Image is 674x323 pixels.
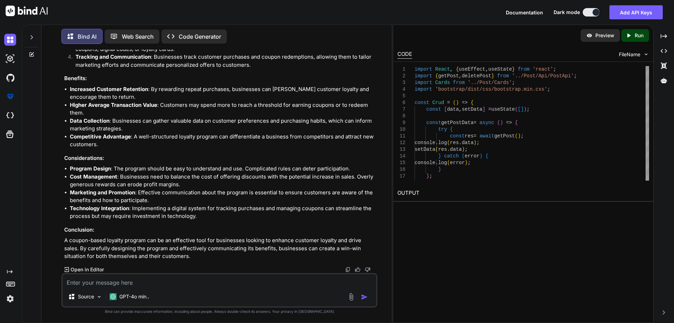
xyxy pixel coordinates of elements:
li: : Businesses can gather valuable data on customer preferences and purchasing habits, which can in... [70,117,376,133]
span: { [456,66,458,72]
span: [ [444,106,447,112]
span: getPost [438,73,459,79]
span: FileName [619,51,640,58]
div: 10 [397,126,405,133]
div: 1 [397,66,405,73]
span: try [438,127,447,132]
li: : Customers may spend more to reach a threshold for earning coupons or to redeem them. [70,101,376,117]
span: useState [488,66,512,72]
span: const [426,106,441,112]
h3: Conclusion: [64,226,376,234]
span: ( [497,120,500,125]
span: ) [500,120,503,125]
span: } [491,73,494,79]
span: , [485,66,488,72]
span: deletePost [462,73,491,79]
span: log [438,140,447,146]
span: useEffect [459,66,485,72]
div: 18 [397,180,405,186]
span: { [470,100,473,105]
span: React [435,66,450,72]
span: import [415,86,432,92]
div: 11 [397,133,405,140]
h3: Benefits: [64,75,376,83]
span: ; [476,140,479,146]
span: from [497,73,509,79]
h3: Considerations: [64,154,376,162]
span: Crud [432,100,444,105]
span: getPost [494,133,515,139]
img: Bind AI [6,6,48,16]
div: 12 [397,140,405,146]
span: import [415,80,432,85]
button: Add API Keys [609,5,663,19]
p: Preview [595,32,614,39]
span: . [447,147,450,152]
span: [ [518,106,521,112]
span: 'bootstrap/dist/css/bootstrap.min.css' [435,86,547,92]
p: A coupon-based loyalty program can be an effective tool for businesses looking to enhance custome... [64,237,376,260]
span: ) [518,133,521,139]
img: icon [361,293,368,301]
p: GPT-4o min.. [119,293,149,300]
div: 4 [397,86,405,93]
span: = [488,106,491,112]
strong: Higher Average Transaction Value [70,102,157,108]
span: res [438,147,447,152]
img: premium [4,91,16,103]
span: log [438,160,447,166]
div: CODE [397,50,412,59]
span: ( [515,133,517,139]
span: ( [447,160,450,166]
div: 3 [397,79,405,86]
div: 5 [397,93,405,99]
span: '../Post/Api/PostApi' [512,73,574,79]
img: dislike [365,267,370,272]
span: from [453,80,465,85]
span: ) [480,153,482,159]
span: ( [515,106,517,112]
strong: Competitive Advantage [70,133,131,140]
span: ; [527,106,529,112]
span: = [474,120,476,125]
span: } [512,66,515,72]
li: : A well-structured loyalty program can differentiate a business from competitors and attract new... [70,133,376,149]
img: Pick Models [96,294,102,300]
span: await [480,133,494,139]
span: async [480,120,494,125]
span: import [415,73,432,79]
span: ] [521,106,523,112]
p: Bind can provide inaccurate information, including about people. Always double-check its answers.... [61,309,377,314]
span: = [447,100,450,105]
div: 7 [397,106,405,113]
strong: Cost Management [70,173,117,180]
span: error [450,160,464,166]
li: : By rewarding repeat purchases, businesses can [PERSON_NAME] customer loyalty and encourage them... [70,85,376,101]
span: , [450,66,452,72]
span: . [435,140,438,146]
p: Bind AI [78,32,97,41]
span: const [450,133,464,139]
span: . [435,160,438,166]
span: ; [468,160,470,166]
div: 2 [397,73,405,79]
p: Code Generator [179,32,221,41]
span: Dark mode [554,9,580,16]
span: } [438,167,441,172]
span: 'react' [533,66,553,72]
span: => [506,120,512,125]
span: '../Post/Cards' [468,80,512,85]
span: res [464,133,473,139]
p: Web Search [122,32,154,41]
span: ) [456,100,458,105]
img: settings [4,293,16,305]
span: getPostData [441,120,473,125]
img: darkAi-studio [4,53,16,65]
span: ( [435,147,438,152]
span: error [465,153,480,159]
span: ] [482,106,485,112]
span: ( [447,140,450,146]
li: : Effective communication about the program is essential to ensure customers are aware of the ben... [70,189,376,205]
span: useState [491,106,515,112]
span: ; [429,173,432,179]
